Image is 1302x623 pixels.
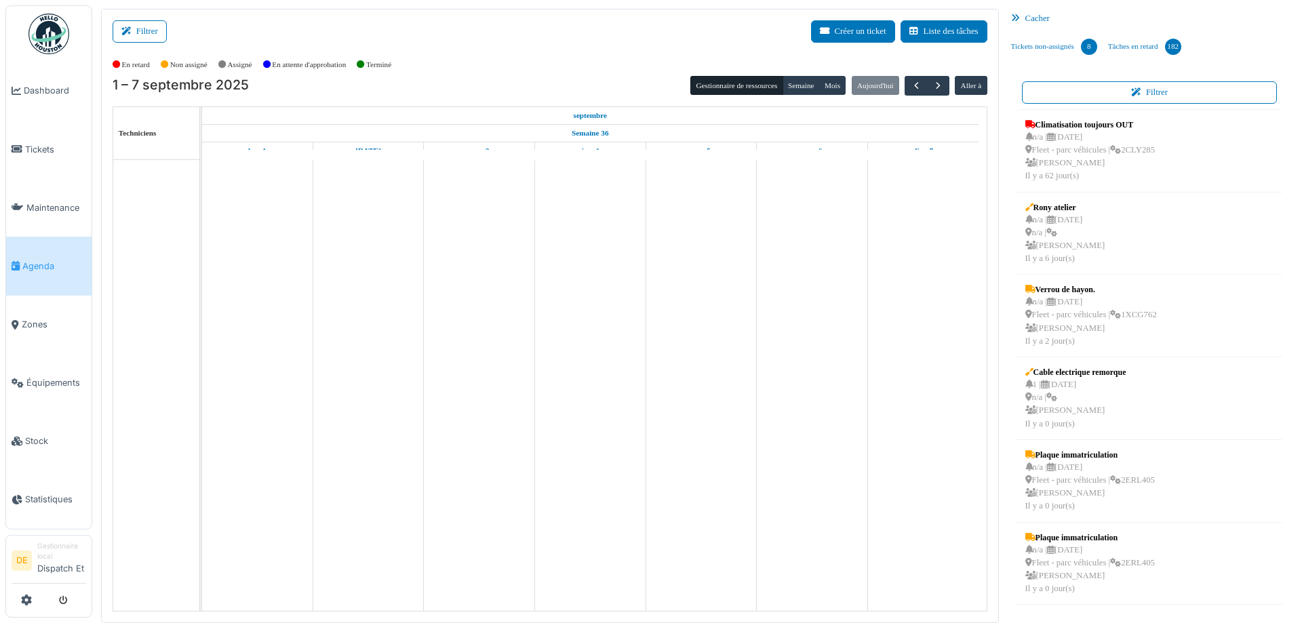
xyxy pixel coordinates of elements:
[901,20,987,43] button: Liste des tâches
[1022,445,1158,517] a: Plaque immatriculation n/a |[DATE] Fleet - parc véhicules |2ERL405 [PERSON_NAME]Il y a 0 jour(s)
[37,541,86,562] div: Gestionnaire local
[24,84,86,97] span: Dashboard
[26,376,86,389] span: Équipements
[811,20,895,43] button: Créer un ticket
[1022,81,1278,104] button: Filtrer
[25,493,86,506] span: Statistiques
[6,354,92,412] a: Équipements
[570,107,611,124] a: 1 septembre 2025
[22,260,86,273] span: Agenda
[578,142,602,159] a: 4 septembre 2025
[113,77,249,94] h2: 1 – 7 septembre 2025
[113,20,167,43] button: Filtrer
[1022,280,1160,351] a: Verrou de hayon. n/a |[DATE] Fleet - parc véhicules |1XCG762 [PERSON_NAME]Il y a 2 jour(s)
[905,76,927,96] button: Précédent
[12,550,32,571] li: DE
[119,129,157,137] span: Techniciens
[1025,531,1155,544] div: Plaque immatriculation
[568,125,612,142] a: Semaine 36
[272,59,346,71] label: En attente d'approbation
[6,120,92,178] a: Tickets
[690,76,783,95] button: Gestionnaire de ressources
[228,59,252,71] label: Assigné
[1025,378,1126,430] div: 1 | [DATE] n/a | [PERSON_NAME] Il y a 0 jour(s)
[783,76,820,95] button: Semaine
[1025,283,1157,296] div: Verrou de hayon.
[28,14,69,54] img: Badge_color-CXgf-gQk.svg
[1022,198,1109,269] a: Rony atelier n/a |[DATE] n/a | [PERSON_NAME]Il y a 6 jour(s)
[955,76,987,95] button: Aller à
[927,76,949,96] button: Suivant
[170,59,208,71] label: Non assigné
[6,178,92,237] a: Maintenance
[852,76,899,95] button: Aujourd'hui
[25,143,86,156] span: Tickets
[1025,296,1157,348] div: n/a | [DATE] Fleet - parc véhicules | 1XCG762 [PERSON_NAME] Il y a 2 jour(s)
[1022,528,1158,599] a: Plaque immatriculation n/a |[DATE] Fleet - parc véhicules |2ERL405 [PERSON_NAME]Il y a 0 jour(s)
[26,201,86,214] span: Maintenance
[366,59,391,71] label: Terminé
[1022,115,1158,186] a: Climatisation toujours OUT n/a |[DATE] Fleet - parc véhicules |2CLY285 [PERSON_NAME]Il y a 62 jou...
[1103,28,1187,65] a: Tâches en retard
[122,59,150,71] label: En retard
[22,318,86,331] span: Zones
[1165,39,1181,55] div: 182
[6,237,92,295] a: Agenda
[688,142,714,159] a: 5 septembre 2025
[12,541,86,584] a: DE Gestionnaire localDispatch Et
[245,142,270,159] a: 1 septembre 2025
[466,142,492,159] a: 3 septembre 2025
[1025,201,1105,214] div: Rony atelier
[1025,449,1155,461] div: Plaque immatriculation
[1006,28,1103,65] a: Tickets non-assignés
[25,435,86,447] span: Stock
[6,296,92,354] a: Zones
[352,142,384,159] a: 2 septembre 2025
[1025,214,1105,266] div: n/a | [DATE] n/a | [PERSON_NAME] Il y a 6 jour(s)
[1025,366,1126,378] div: Cable electrique remorque
[1025,461,1155,513] div: n/a | [DATE] Fleet - parc véhicules | 2ERL405 [PERSON_NAME] Il y a 0 jour(s)
[6,62,92,120] a: Dashboard
[909,142,936,159] a: 7 septembre 2025
[1025,131,1155,183] div: n/a | [DATE] Fleet - parc véhicules | 2CLY285 [PERSON_NAME] Il y a 62 jour(s)
[6,412,92,470] a: Stock
[1025,119,1155,131] div: Climatisation toujours OUT
[819,76,846,95] button: Mois
[37,541,86,580] li: Dispatch Et
[1022,363,1130,434] a: Cable electrique remorque 1 |[DATE] n/a | [PERSON_NAME]Il y a 0 jour(s)
[798,142,825,159] a: 6 septembre 2025
[1081,39,1097,55] div: 8
[6,470,92,529] a: Statistiques
[1006,9,1294,28] div: Cacher
[1025,544,1155,596] div: n/a | [DATE] Fleet - parc véhicules | 2ERL405 [PERSON_NAME] Il y a 0 jour(s)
